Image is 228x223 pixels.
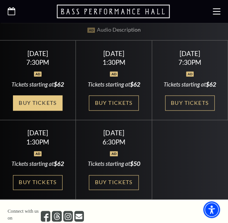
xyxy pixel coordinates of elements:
[89,95,138,111] a: Buy Tickets
[161,59,218,66] div: 7:30PM
[13,95,63,111] a: Buy Tickets
[85,59,143,66] div: 1:30PM
[130,81,140,88] span: $62
[52,211,61,221] a: threads.com - open in a new tab
[161,81,218,88] div: Tickets starting at
[206,81,216,88] span: $62
[85,139,143,145] div: 6:30PM
[13,175,63,190] a: Buy Tickets
[8,207,41,222] p: Connect with us on
[41,211,50,221] a: facebook - open in a new tab
[85,50,143,58] div: [DATE]
[54,160,64,167] span: $62
[74,211,84,221] a: Open this option - open in a new tab
[203,201,220,218] div: Accessibility Menu
[8,7,15,16] a: Open this option
[9,139,67,145] div: 1:30PM
[130,160,140,167] span: $50
[85,81,143,88] div: Tickets starting at
[165,95,215,111] a: Buy Tickets
[63,211,73,221] a: instagram - open in a new tab
[9,129,67,137] div: [DATE]
[57,4,171,19] a: Open this option
[161,50,218,58] div: [DATE]
[54,81,64,88] span: $62
[89,175,138,190] a: Buy Tickets
[9,81,67,88] div: Tickets starting at
[9,59,67,66] div: 7:30PM
[85,129,143,137] div: [DATE]
[85,160,143,168] div: Tickets starting at
[9,160,67,168] div: Tickets starting at
[9,50,67,58] div: [DATE]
